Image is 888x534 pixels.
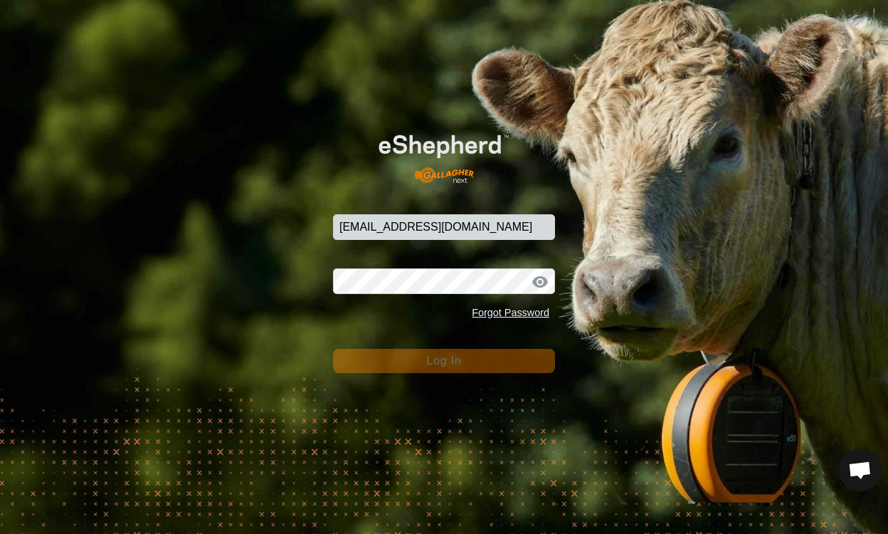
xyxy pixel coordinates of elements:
button: Log In [333,349,555,373]
a: Forgot Password [472,307,549,318]
input: Email Address [333,214,555,240]
span: Log In [426,355,461,367]
img: E-shepherd Logo [355,116,533,192]
a: Open chat [839,449,882,491]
